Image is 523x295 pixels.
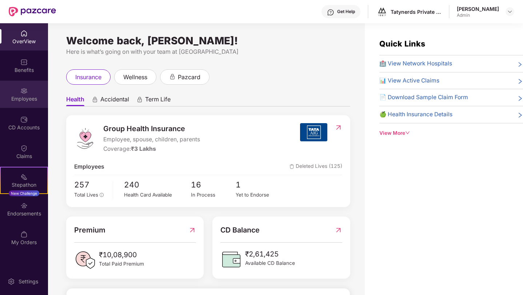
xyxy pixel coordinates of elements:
img: RedirectIcon [335,225,342,236]
span: 1 [236,179,280,191]
img: PaidPremiumIcon [74,249,96,271]
img: insurerIcon [300,123,327,141]
span: Total Lives [74,192,98,198]
span: 📄 Download Sample Claim Form [379,93,468,102]
img: svg+xml;base64,PHN2ZyBpZD0iQ2xhaW0iIHhtbG5zPSJodHRwOi8vd3d3LnczLm9yZy8yMDAwL3N2ZyIgd2lkdGg9IjIwIi... [20,145,28,152]
img: svg+xml;base64,PHN2ZyBpZD0iRW5kb3JzZW1lbnRzIiB4bWxucz0iaHR0cDovL3d3dy53My5vcmcvMjAwMC9zdmciIHdpZH... [20,202,28,209]
img: svg+xml;base64,PHN2ZyBpZD0iQmVuZWZpdHMiIHhtbG5zPSJodHRwOi8vd3d3LnczLm9yZy8yMDAwL3N2ZyIgd2lkdGg9Ij... [20,58,28,66]
span: 📊 View Active Claims [379,76,439,85]
div: Yet to Endorse [236,191,280,199]
div: Coverage: [103,145,200,154]
span: right [517,78,523,85]
span: pazcard [178,73,200,82]
img: svg+xml;base64,PHN2ZyBpZD0iRW1wbG95ZWVzIiB4bWxucz0iaHR0cDovL3d3dy53My5vcmcvMjAwMC9zdmciIHdpZHRoPS... [20,87,28,94]
span: ₹2,61,425 [245,248,295,259]
div: Welcome back, [PERSON_NAME]! [66,38,350,44]
div: animation [136,96,143,103]
span: right [517,61,523,68]
span: Available CD Balance [245,259,295,267]
div: Get Help [337,9,355,15]
span: down [405,130,410,136]
div: [PERSON_NAME] [457,5,499,12]
img: RedirectIcon [188,225,196,236]
img: logo%20-%20black%20(1).png [377,7,387,17]
img: svg+xml;base64,PHN2ZyBpZD0iSGVscC0zMngzMiIgeG1sbnM9Imh0dHA6Ly93d3cudzMub3JnLzIwMDAvc3ZnIiB3aWR0aD... [327,9,334,16]
img: svg+xml;base64,PHN2ZyBpZD0iU2V0dGluZy0yMHgyMCIgeG1sbnM9Imh0dHA6Ly93d3cudzMub3JnLzIwMDAvc3ZnIiB3aW... [8,278,15,285]
img: RedirectIcon [335,124,342,131]
span: CD Balance [220,225,260,236]
div: New Challenge [9,190,39,196]
img: logo [74,128,96,149]
span: Deleted Lives (125) [290,162,342,171]
span: Total Paid Premium [99,260,144,268]
span: Employee, spouse, children, parents [103,135,200,144]
img: svg+xml;base64,PHN2ZyBpZD0iTXlfT3JkZXJzIiBkYXRhLW5hbWU9Ik15IE9yZGVycyIgeG1sbnM9Imh0dHA6Ly93d3cudz... [20,231,28,238]
div: View More [379,129,523,137]
div: animation [169,73,176,80]
img: svg+xml;base64,PHN2ZyB4bWxucz0iaHR0cDovL3d3dy53My5vcmcvMjAwMC9zdmciIHdpZHRoPSIyMSIgaGVpZ2h0PSIyMC... [20,173,28,181]
img: CDBalanceIcon [220,248,242,270]
div: Here is what’s going on with your team at [GEOGRAPHIC_DATA] [66,47,350,56]
img: deleteIcon [290,164,294,169]
img: svg+xml;base64,PHN2ZyBpZD0iSG9tZSIgeG1sbnM9Imh0dHA6Ly93d3cudzMub3JnLzIwMDAvc3ZnIiB3aWR0aD0iMjAiIG... [20,30,28,37]
img: svg+xml;base64,PHN2ZyBpZD0iRHJvcGRvd24tMzJ4MzIiIHhtbG5zPSJodHRwOi8vd3d3LnczLm9yZy8yMDAwL3N2ZyIgd2... [507,9,513,15]
span: Employees [74,162,104,171]
span: 🍏 Health Insurance Details [379,110,452,119]
span: right [517,94,523,102]
span: Term Life [145,96,171,106]
div: Health Card Available [124,191,191,199]
img: New Pazcare Logo [9,7,56,16]
span: Group Health Insurance [103,123,200,134]
div: Tatynerds Private Limited [391,8,442,15]
div: animation [92,96,98,103]
div: Admin [457,12,499,18]
div: Settings [16,278,40,285]
span: insurance [75,73,101,82]
span: 257 [74,179,108,191]
span: Premium [74,225,105,236]
span: Accidental [100,96,129,106]
span: Quick Links [379,39,425,48]
span: wellness [123,73,147,82]
span: Health [66,96,84,106]
span: 🏥 View Network Hospitals [379,59,452,68]
div: In Process [191,191,236,199]
span: ₹10,08,900 [99,249,144,260]
span: info-circle [100,193,104,197]
div: Stepathon [1,181,47,189]
img: svg+xml;base64,PHN2ZyBpZD0iQ0RfQWNjb3VudHMiIGRhdGEtbmFtZT0iQ0QgQWNjb3VudHMiIHhtbG5zPSJodHRwOi8vd3... [20,116,28,123]
span: 240 [124,179,191,191]
span: ₹3 Lakhs [131,145,156,152]
span: 16 [191,179,236,191]
span: right [517,112,523,119]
